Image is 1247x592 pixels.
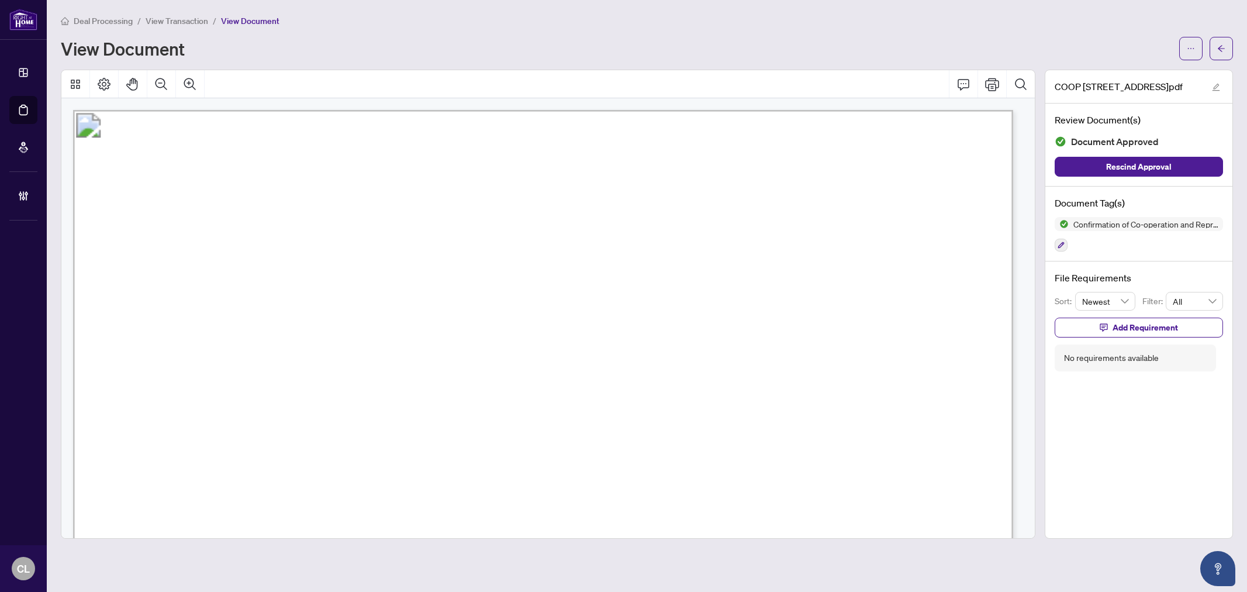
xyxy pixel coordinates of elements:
h4: File Requirements [1055,271,1223,285]
span: CL [17,560,30,577]
span: ellipsis [1187,44,1195,53]
span: Confirmation of Co-operation and Representation—Buyer/Seller [1069,220,1223,228]
span: Deal Processing [74,16,133,26]
span: edit [1212,83,1220,91]
span: Document Approved [1071,134,1159,150]
span: arrow-left [1217,44,1225,53]
button: Add Requirement [1055,318,1223,338]
li: / [213,14,216,27]
span: View Document [221,16,279,26]
button: Rescind Approval [1055,157,1223,177]
p: Sort: [1055,295,1075,308]
button: Open asap [1200,551,1235,586]
img: Document Status [1055,136,1066,147]
li: / [137,14,141,27]
span: View Transaction [146,16,208,26]
p: Filter: [1142,295,1166,308]
span: Newest [1082,292,1129,310]
span: Rescind Approval [1106,157,1172,176]
h4: Review Document(s) [1055,113,1223,127]
span: home [61,17,69,25]
span: COOP [STREET_ADDRESS]pdf [1055,80,1183,94]
img: logo [9,9,37,30]
h4: Document Tag(s) [1055,196,1223,210]
h1: View Document [61,39,185,58]
span: Add Requirement [1113,318,1178,337]
div: No requirements available [1064,352,1159,364]
span: All [1173,292,1216,310]
img: Status Icon [1055,217,1069,231]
